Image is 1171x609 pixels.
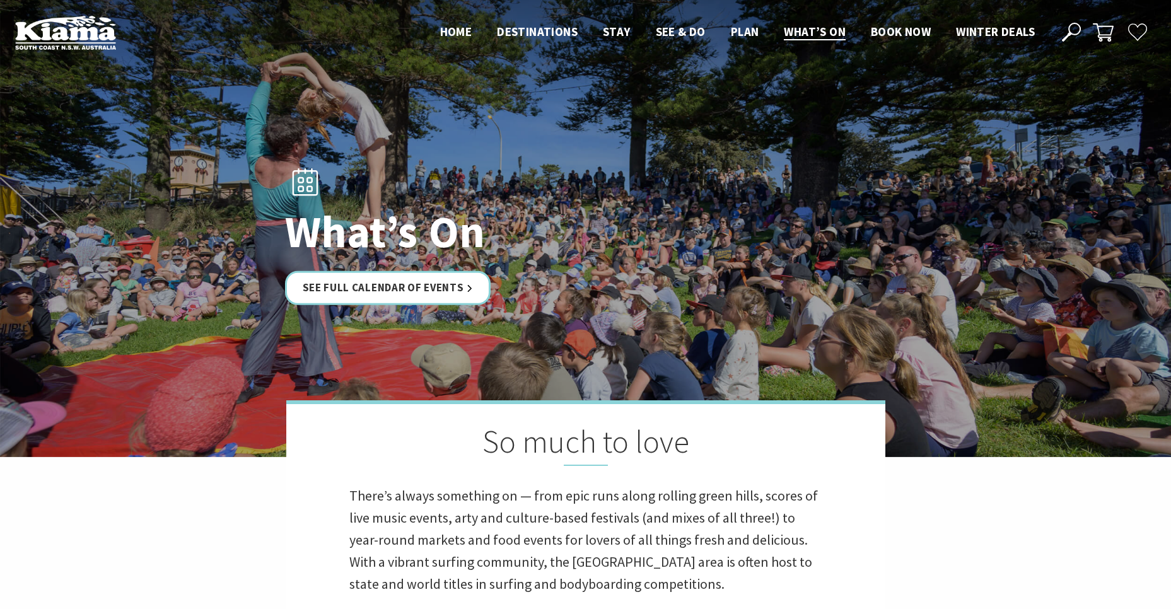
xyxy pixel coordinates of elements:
a: See Full Calendar of Events [285,271,491,304]
span: Destinations [497,24,578,39]
span: What’s On [784,24,846,39]
span: Plan [731,24,759,39]
img: Kiama Logo [15,15,116,50]
span: Home [440,24,472,39]
nav: Main Menu [428,22,1047,43]
span: See & Do [656,24,706,39]
span: Stay [603,24,631,39]
span: Winter Deals [956,24,1035,39]
span: Book now [871,24,931,39]
p: There’s always something on — from epic runs along rolling green hills, scores of live music even... [349,485,822,596]
h2: So much to love [349,423,822,466]
h1: What’s On [285,207,641,256]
